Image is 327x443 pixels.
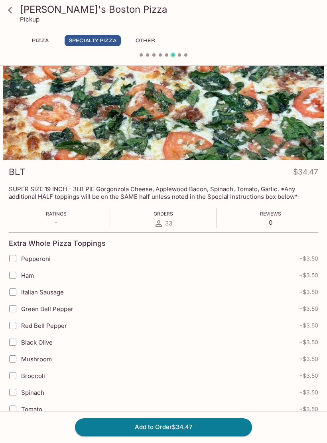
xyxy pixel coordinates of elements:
[21,255,51,263] span: Pepperoni
[46,219,67,226] p: -
[299,289,318,295] span: + $3.50
[22,35,58,46] button: Pizza
[20,3,321,16] h3: [PERSON_NAME]'s Boston Pizza
[21,372,45,380] span: Broccoli
[21,406,42,413] span: Tomato
[293,166,318,181] h4: $34.47
[21,339,53,346] span: Black Olive
[165,220,172,227] span: 33
[154,211,173,217] span: Orders
[21,322,67,329] span: Red Bell Pepper
[21,355,52,363] span: Mushroom
[20,16,39,23] p: Pickup
[65,35,121,46] button: Specialty Pizza
[299,372,318,379] span: + $3.50
[46,211,67,217] span: Ratings
[21,272,34,279] span: Ham
[299,272,318,278] span: + $3.50
[299,389,318,396] span: + $3.50
[75,418,252,436] button: Add to Order$34.47
[3,55,324,160] div: BLT
[299,322,318,329] span: + $3.50
[299,356,318,362] span: + $3.50
[299,339,318,345] span: + $3.50
[21,389,44,396] span: Spinach
[9,239,106,248] h4: Extra Whole Pizza Toppings
[299,406,318,412] span: + $3.50
[9,185,318,200] p: SUPER SIZE 19 INCH - 3LB PIE Gorgonzola Cheese, Applewood Bacon, Spinach, Tomato, Garlic. *Any ad...
[127,35,163,46] button: Other
[260,219,281,226] p: 0
[299,255,318,262] span: + $3.50
[9,166,25,178] h3: BLT
[260,211,281,217] span: Reviews
[299,306,318,312] span: + $3.50
[21,305,73,313] span: Green Bell Pepper
[21,288,64,296] span: Italian Sausage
